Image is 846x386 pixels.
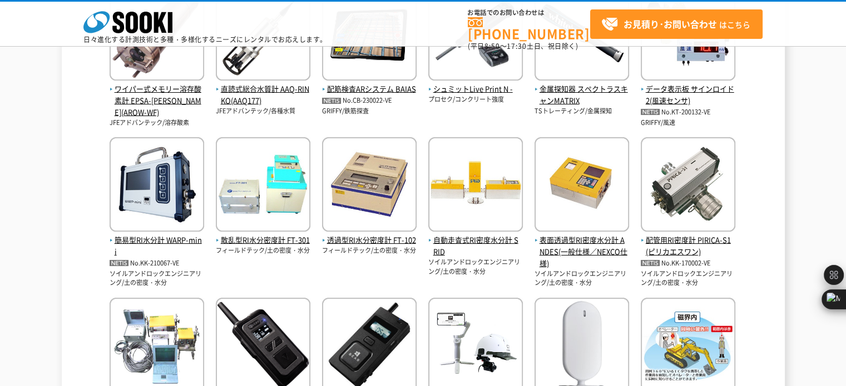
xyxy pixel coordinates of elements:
[641,258,735,269] p: No.KK-170002-VE
[216,107,310,116] p: JFEアドバンテック/各種水質
[216,72,310,107] a: 直読式総合水質計 AAQ-RINKO(AAQ177)
[322,246,417,255] p: フィールドテック/土の密度・水分
[322,137,417,234] img: FT-102
[322,223,417,247] a: 透過型RI水分密度計 FT-102
[641,107,735,118] p: No.KT-200132-VE
[428,137,523,234] img: SRID
[110,269,204,288] p: ソイルアンドロックエンジニアリング/土の密度・水分
[641,118,735,128] p: GRIFFY/風速
[110,258,204,269] p: No.KK-210067-VE
[468,17,590,40] a: [PHONE_NUMBER]
[322,95,417,107] p: No.CB-230022-VE
[601,16,750,33] span: はこちら
[535,269,629,288] p: ソイルアンドロックエンジニアリング/土の密度・水分
[110,137,204,234] img: WARP-mini
[428,95,523,104] p: プロセク/コンクリート強度
[428,83,523,95] span: シュミットLive Print N -
[216,223,310,247] a: 散乱型RI水分密度計 FT-301
[83,36,327,43] p: 日々進化する計測技術と多種・多様化するニーズにレンタルでお応えします。
[535,234,629,269] span: 表面透過型RI密度水分計 ANDES(一般仕様／NEXCO仕様)
[535,107,629,116] p: TSトレーティング/金属探知
[535,83,629,107] span: 金属探知器 スペクトラスキャンMATRIX
[110,118,204,128] p: JFEアドバンテック/溶存酸素
[216,83,310,107] span: 直読式総合水質計 AAQ-RINKO(AAQ177)
[641,234,735,258] span: 配管用RI密度計 PIRICA-S1(ピリカエスワン)
[484,41,500,51] span: 8:50
[535,223,629,269] a: 表面透過型RI密度水分計 ANDES(一般仕様／NEXCO仕様)
[322,234,417,246] span: 透過型RI水分密度計 FT-102
[468,9,590,16] span: お電話でのお問い合わせは
[641,269,735,288] p: ソイルアンドロックエンジニアリング/土の密度・水分
[590,9,763,39] a: お見積り･お問い合わせはこちら
[322,107,417,116] p: GRIFFY/鉄筋探査
[641,223,735,258] a: 配管用RI密度計 PIRICA-S1(ピリカエスワン)
[322,72,417,96] a: 配筋検査ARシステム BAIAS
[110,234,204,258] span: 簡易型RI水分計 WARP-mini
[468,41,578,51] span: (平日 ～ 土日、祝日除く)
[535,137,629,234] img: ANDES(一般仕様／NEXCO仕様)
[624,17,717,31] strong: お見積り･お問い合わせ
[641,83,735,107] span: データ表示板 サインロイド2(風速センサ)
[216,246,310,255] p: フィールドテック/土の密度・水分
[110,223,204,258] a: 簡易型RI水分計 WARP-mini
[428,223,523,258] a: 自動走査式RI密度水分計 SRID
[507,41,527,51] span: 17:30
[428,72,523,96] a: シュミットLive Print N -
[428,234,523,258] span: 自動走査式RI密度水分計 SRID
[110,72,204,118] a: ワイパー式メモリー溶存酸素計 EPSA-[PERSON_NAME](AROW-WF)
[641,72,735,107] a: データ表示板 サインロイド2(風速センサ)
[216,234,310,246] span: 散乱型RI水分密度計 FT-301
[216,137,310,234] img: FT-301
[110,83,204,118] span: ワイパー式メモリー溶存酸素計 EPSA-[PERSON_NAME](AROW-WF)
[322,83,417,95] span: 配筋検査ARシステム BAIAS
[535,72,629,107] a: 金属探知器 スペクトラスキャンMATRIX
[428,258,523,276] p: ソイルアンドロックエンジニアリング/土の密度・水分
[641,137,735,234] img: PIRICA-S1(ピリカエスワン)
